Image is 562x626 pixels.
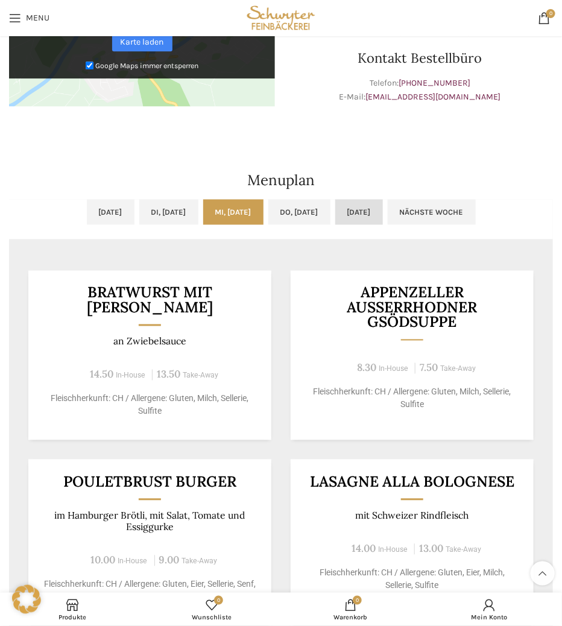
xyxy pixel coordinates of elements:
span: Take-Away [440,365,476,373]
h3: BRATWURST MIT [PERSON_NAME] [43,285,257,315]
span: Wunschliste [148,613,276,621]
span: 14.50 [90,368,113,381]
a: [PHONE_NUMBER] [399,27,470,37]
a: Scroll to top button [531,561,555,586]
span: In-House [378,546,408,554]
h3: Appenzeller Ausserrhodner Gsödsuppe [306,285,519,330]
a: Di, [DATE] [139,200,198,225]
p: mit Schweizer Rindfleisch [306,510,519,522]
a: Do, [DATE] [268,200,330,225]
span: In-House [118,557,148,566]
span: Warenkorb [287,613,414,621]
span: 0 [214,596,223,605]
span: 7.50 [420,361,438,375]
a: [DATE] [335,200,383,225]
a: Mein Konto [420,596,560,623]
a: 0 Wunschliste [142,596,282,623]
span: Take-Away [446,546,481,554]
a: 0 Warenkorb [281,596,420,623]
span: 13.00 [419,542,443,555]
a: [PHONE_NUMBER] [399,78,470,88]
input: Google Maps immer entsperren [86,62,93,69]
span: Produkte [9,613,136,621]
small: Google Maps immer entsperren [95,62,198,70]
span: Menu [26,14,49,22]
a: Karte laden [112,33,172,51]
p: Fleischherkunft: CH / Allergene: Gluten, Milch, Sellerie, Sulfite [43,393,257,418]
p: an Zwiebelsauce [43,336,257,347]
span: 0 [546,9,555,18]
span: 14.00 [352,542,376,555]
p: Telefon: E-Mail: [287,77,553,104]
span: Mein Konto [426,613,554,621]
a: Produkte [3,596,142,623]
span: 13.50 [157,368,180,381]
a: Open mobile menu [3,6,55,30]
p: Fleischherkunft: CH / Allergene: Gluten, Eier, Sellerie, Senf, Sulfite [43,578,257,604]
a: Nächste Woche [388,200,476,225]
h3: LASAGNE ALLA BOLOGNESE [306,475,519,490]
a: [EMAIL_ADDRESS][DOMAIN_NAME] [366,92,501,102]
a: Site logo [244,12,318,22]
span: Take-Away [182,557,218,566]
a: [DATE] [87,200,134,225]
span: In-House [379,365,408,373]
div: My cart [281,596,420,623]
span: 10.00 [91,554,116,567]
span: In-House [116,371,145,380]
span: Take-Away [183,371,218,380]
span: 0 [353,596,362,605]
h2: Menuplan [9,173,553,188]
span: 9.00 [159,554,180,567]
h3: Pouletbrust Burger [43,475,257,490]
span: 8.30 [357,361,376,375]
a: 0 [532,6,556,30]
p: im Hamburger Brötli, mit Salat, Tomate und Essiggurke [43,510,257,534]
div: Meine Wunschliste [142,596,282,623]
p: Fleischherkunft: CH / Allergene: Gluten, Milch, Sellerie, Sulfite [306,386,519,411]
h3: Kontakt Bestellbüro [287,51,553,65]
a: Mi, [DATE] [203,200,264,225]
p: Fleischherkunft: CH / Allergene: Gluten, Eier, Milch, Sellerie, Sulfite [306,567,519,592]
